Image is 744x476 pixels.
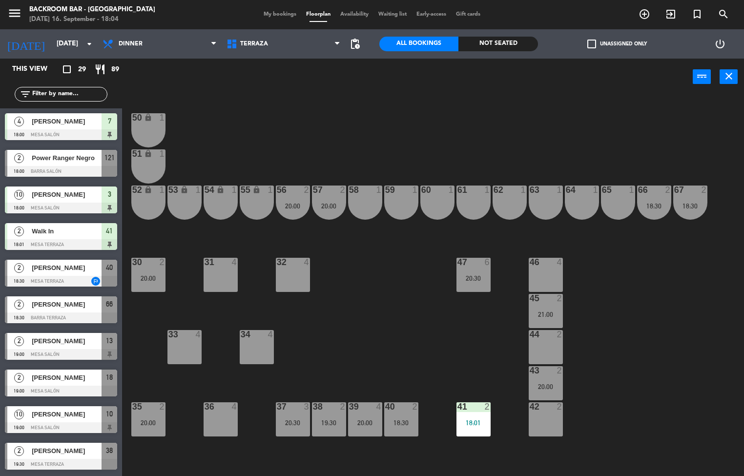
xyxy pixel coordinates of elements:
div: 2 [557,402,562,411]
i: power_settings_new [714,38,726,50]
div: 2 [557,294,562,303]
i: search [718,8,729,20]
div: 60 [421,186,422,194]
span: Dinner [119,41,143,47]
span: 2 [14,446,24,456]
div: 18:30 [673,203,707,209]
i: add_circle_outline [639,8,650,20]
span: 29 [78,64,86,75]
div: 2 [701,186,707,194]
div: 1 [593,186,599,194]
div: 4 [376,402,382,411]
div: 30 [132,258,133,267]
input: Filter by name... [31,89,107,100]
div: 50 [132,113,133,122]
i: lock [252,186,261,194]
div: 67 [674,186,675,194]
span: SEARCH [710,6,737,22]
div: 35 [132,402,133,411]
div: 20:00 [131,419,165,426]
div: 18:01 [456,419,491,426]
button: power_input [693,69,711,84]
div: 41 [457,402,458,411]
div: 4 [195,330,201,339]
div: 20:00 [348,419,382,426]
div: 53 [168,186,169,194]
div: 3 [304,402,310,411]
i: lock [216,186,225,194]
i: lock [144,113,152,122]
span: Terraza [240,41,268,47]
span: 89 [111,64,119,75]
div: 61 [457,186,458,194]
div: 66 [638,186,639,194]
i: exit_to_app [665,8,677,20]
i: menu [7,6,22,21]
div: 1 [159,149,165,158]
span: 18 [106,372,113,383]
div: 59 [385,186,386,194]
div: 2 [159,258,165,267]
div: 1 [448,186,454,194]
i: power_input [696,70,708,82]
span: 7 [108,115,111,127]
i: restaurant [94,63,106,75]
span: Power Ranger Negro [32,153,102,163]
div: Not seated [458,37,537,51]
i: close [723,70,735,82]
button: close [720,69,738,84]
span: 10 [14,410,24,419]
div: 1 [231,186,237,194]
span: [PERSON_NAME] [32,263,102,273]
span: 13 [106,335,113,347]
div: 39 [349,402,350,411]
span: 2 [14,336,24,346]
div: 52 [132,186,133,194]
span: [PERSON_NAME] [32,299,102,310]
div: 1 [629,186,635,194]
div: 20:00 [529,383,563,390]
div: 1 [412,186,418,194]
span: pending_actions [349,38,361,50]
span: 2 [14,153,24,163]
div: 2 [665,186,671,194]
div: 2 [484,402,490,411]
i: lock [144,186,152,194]
span: [PERSON_NAME] [32,189,102,200]
span: 2 [14,373,24,383]
span: Waiting list [373,12,412,17]
span: 2 [14,227,24,236]
i: filter_list [20,88,31,100]
span: [PERSON_NAME] [32,409,102,419]
div: 1 [159,186,165,194]
div: 2 [412,402,418,411]
div: 1 [195,186,201,194]
i: lock [180,186,188,194]
div: 18:30 [637,203,671,209]
span: 38 [106,445,113,456]
div: 6 [484,258,490,267]
div: 21:00 [529,311,563,318]
i: turned_in_not [691,8,703,20]
i: lock [144,149,152,158]
span: 10 [14,190,24,200]
div: 1 [159,113,165,122]
div: 58 [349,186,350,194]
label: Unassigned only [587,40,647,48]
span: 121 [104,152,115,164]
div: 1 [484,186,490,194]
div: 18:30 [384,419,418,426]
div: 40 [385,402,386,411]
span: [PERSON_NAME] [32,373,102,383]
div: 4 [557,258,562,267]
div: 20:00 [276,203,310,209]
